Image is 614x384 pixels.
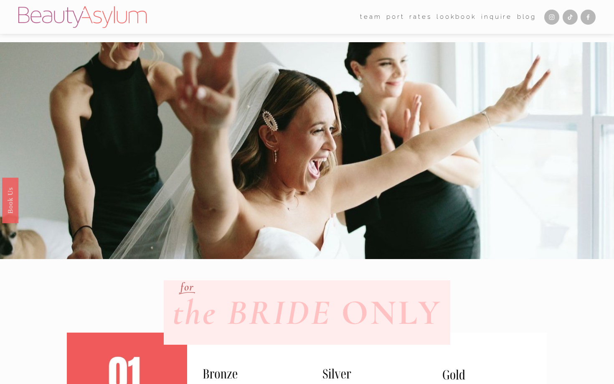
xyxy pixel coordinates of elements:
a: Facebook [581,10,596,25]
a: Lookbook [436,10,476,23]
a: port [386,10,404,23]
em: the BRIDE [173,291,331,334]
a: Book Us [2,177,18,223]
strong: ONLY [341,291,441,334]
a: Rates [409,10,431,23]
a: Blog [517,10,536,23]
img: Beauty Asylum | Bridal Hair &amp; Makeup Charlotte &amp; Atlanta [18,6,147,28]
a: TikTok [563,10,578,25]
a: folder dropdown [360,10,381,23]
a: Inquire [481,10,512,23]
a: Instagram [544,10,559,25]
em: for [180,280,194,294]
span: team [360,11,381,23]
